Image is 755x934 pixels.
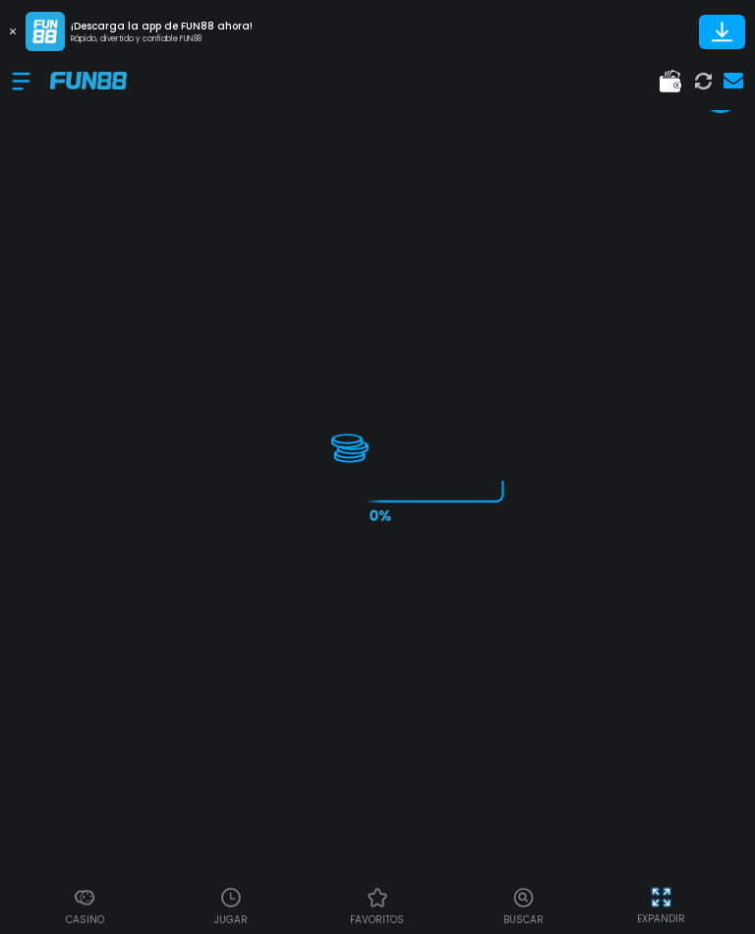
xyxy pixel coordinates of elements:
[158,883,305,927] a: Casino JugarCasino JugarJUGAR
[219,886,243,909] img: Casino Jugar
[50,72,127,88] img: Company Logo
[366,886,389,909] img: Casino Favoritos
[450,883,597,927] button: Buscar
[71,33,253,45] p: Rápido, divertido y confiable FUN88
[214,912,248,927] p: JUGAR
[637,911,685,926] p: EXPANDIR
[305,883,451,927] a: Casino FavoritosCasino Favoritosfavoritos
[12,883,158,927] a: CasinoCasinoCasino
[350,912,404,927] p: favoritos
[649,885,673,909] img: hide
[71,19,253,33] p: ¡Descarga la app de FUN88 ahora!
[503,912,544,927] p: Buscar
[73,886,96,909] img: Casino
[26,12,65,51] img: App Logo
[66,912,104,927] p: Casino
